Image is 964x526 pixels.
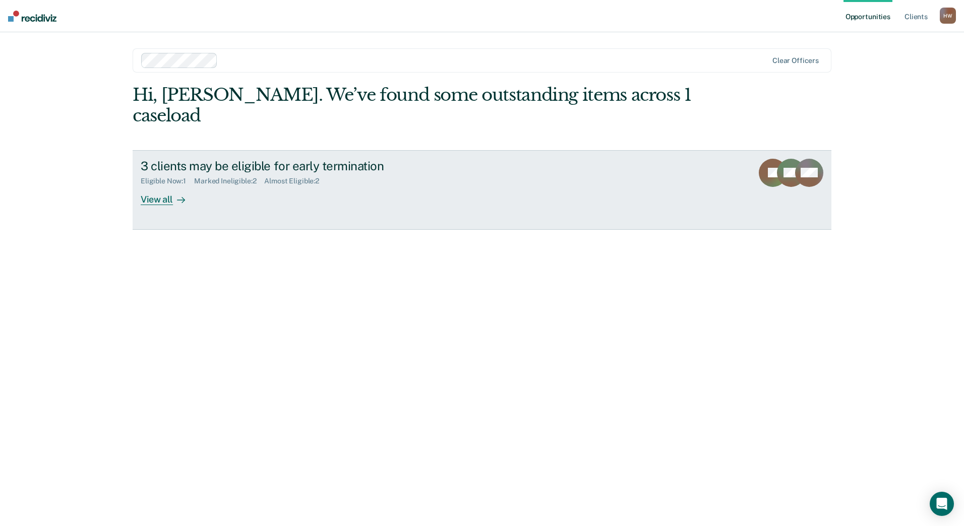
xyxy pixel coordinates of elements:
[940,8,956,24] div: H W
[133,85,692,126] div: Hi, [PERSON_NAME]. We’ve found some outstanding items across 1 caseload
[772,56,819,65] div: Clear officers
[141,177,194,185] div: Eligible Now : 1
[141,185,197,205] div: View all
[264,177,327,185] div: Almost Eligible : 2
[930,492,954,516] div: Open Intercom Messenger
[133,150,831,230] a: 3 clients may be eligible for early terminationEligible Now:1Marked Ineligible:2Almost Eligible:2...
[194,177,264,185] div: Marked Ineligible : 2
[940,8,956,24] button: HW
[8,11,56,22] img: Recidiviz
[141,159,495,173] div: 3 clients may be eligible for early termination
